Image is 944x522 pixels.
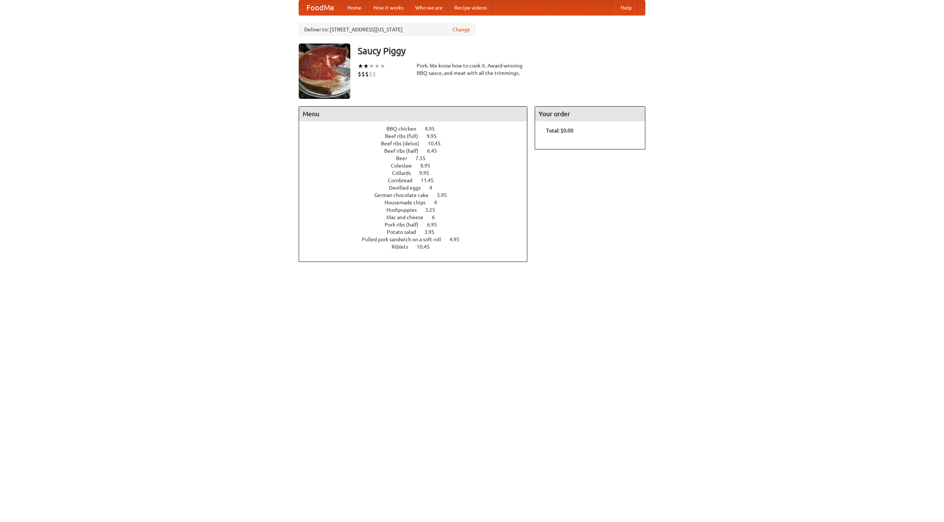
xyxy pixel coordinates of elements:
li: $ [369,70,372,78]
span: German chocolate cake [374,192,436,198]
b: Total: $0.00 [546,128,573,134]
span: 10.45 [417,244,437,250]
span: Beef ribs (delux) [381,141,427,146]
span: Beer [396,155,414,161]
span: 8.95 [420,163,438,169]
a: Beer 7.55 [396,155,439,161]
a: Help [615,0,638,15]
li: $ [358,70,361,78]
span: 3.25 [425,207,442,213]
li: $ [365,70,369,78]
a: Home [341,0,367,15]
span: 9.95 [427,133,444,139]
span: 6 [432,214,442,220]
li: $ [361,70,365,78]
span: Pork ribs (half) [385,222,426,228]
a: Change [452,26,470,33]
a: Housemade chips 4 [385,200,451,205]
li: ★ [358,62,363,70]
span: Beef ribs (half) [384,148,426,154]
span: Housemade chips [385,200,433,205]
a: Hushpuppies 3.25 [386,207,449,213]
a: Collards 9.95 [392,170,443,176]
img: angular.jpg [299,44,350,99]
a: FoodMe [299,0,341,15]
span: 9.95 [419,170,437,176]
a: Recipe videos [448,0,493,15]
li: ★ [380,62,385,70]
div: Deliver to: [STREET_ADDRESS][US_STATE] [299,23,476,36]
span: Potato salad [387,229,423,235]
a: BBQ chicken 4.95 [386,126,448,132]
a: German chocolate cake 5.95 [374,192,461,198]
span: Pulled pork sandwich on a soft roll [362,236,448,242]
span: Beef ribs (full) [385,133,426,139]
span: 11.45 [421,177,441,183]
a: Who we are [409,0,448,15]
li: ★ [363,62,369,70]
span: Coleslaw [391,163,419,169]
span: Mac and cheese [386,214,431,220]
h4: Your order [535,107,645,121]
span: Riblets [392,244,416,250]
span: 4.95 [450,236,467,242]
span: 4.95 [425,126,442,132]
li: ★ [369,62,374,70]
span: 5.95 [437,192,454,198]
h3: Saucy Piggy [358,44,645,58]
span: 7.55 [416,155,433,161]
a: Beef ribs (delux) 10.45 [381,141,454,146]
a: Cornbread 11.45 [388,177,447,183]
div: Pork. We know how to cook it. Award-winning BBQ sauce, and meat with all the trimmings. [417,62,527,77]
a: Riblets 10.45 [392,244,443,250]
span: Collards [392,170,418,176]
span: 3.95 [424,229,442,235]
span: BBQ chicken [386,126,424,132]
a: Beef ribs (full) 9.95 [385,133,450,139]
span: Cornbread [388,177,420,183]
li: ★ [374,62,380,70]
span: 6.95 [427,222,444,228]
a: Coleslaw 8.95 [391,163,444,169]
h4: Menu [299,107,527,121]
span: 10.45 [428,141,448,146]
span: Hushpuppies [386,207,424,213]
a: Pork ribs (half) 6.95 [385,222,451,228]
a: How it works [367,0,409,15]
a: Devilled eggs 4 [389,185,446,191]
a: Mac and cheese 6 [386,214,448,220]
a: Pulled pork sandwich on a soft roll 4.95 [362,236,473,242]
span: Devilled eggs [389,185,428,191]
a: Beef ribs (half) 6.45 [384,148,451,154]
a: Potato salad 3.95 [387,229,448,235]
span: 4 [434,200,444,205]
span: 4 [429,185,440,191]
span: 6.45 [427,148,444,154]
li: $ [372,70,376,78]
